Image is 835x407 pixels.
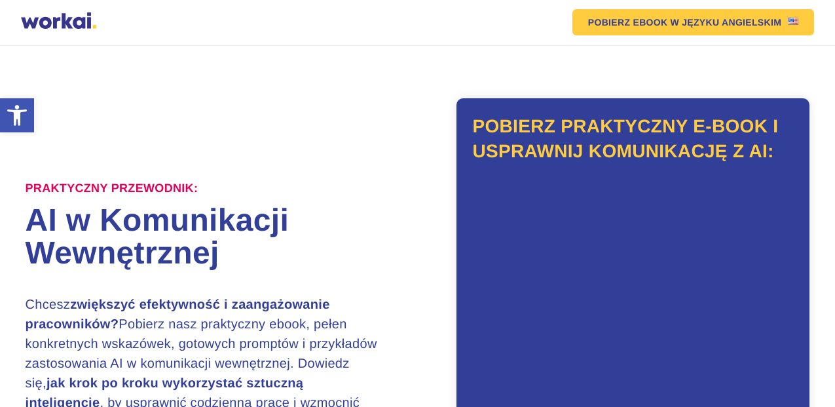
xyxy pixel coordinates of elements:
h2: Pobierz praktyczny e-book i usprawnij komunikację z AI: [472,114,794,164]
a: POBIERZ EBOOKW JĘZYKU ANGIELSKIMUS flag [572,9,814,35]
img: US flag [788,18,798,25]
em: POBIERZ EBOOK [588,18,668,27]
label: Praktyczny przewodnik: [26,182,198,196]
h1: AI w Komunikacji Wewnętrznej [26,204,418,270]
strong: zwiększyć efektywność i zaangażowanie pracowników? [26,298,330,332]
